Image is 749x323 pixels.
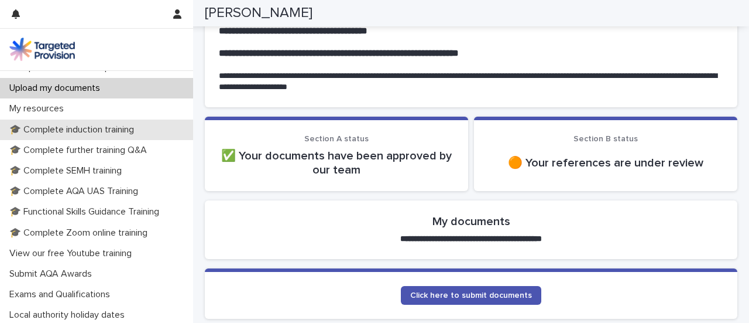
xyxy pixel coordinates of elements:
[5,206,169,217] p: 🎓 Functional Skills Guidance Training
[432,215,510,229] h2: My documents
[5,186,147,197] p: 🎓 Complete AQA UAS Training
[5,268,101,280] p: Submit AQA Awards
[401,286,541,305] a: Click here to submit documents
[5,310,134,321] p: Local authority holiday dates
[573,135,638,143] span: Section B status
[488,156,723,170] p: 🟠 Your references are under review
[5,165,131,176] p: 🎓 Complete SEMH training
[304,135,369,143] span: Section A status
[219,149,454,177] p: ✅ Your documents have been approved by our team
[5,145,156,156] p: 🎓 Complete further training Q&A
[9,38,75,61] img: M5nRWzHhSzIhMunXDL62
[5,248,141,259] p: View our free Youtube training
[5,83,109,94] p: Upload my documents
[5,103,73,114] p: My resources
[205,5,312,22] h2: [PERSON_NAME]
[5,124,143,135] p: 🎓 Complete induction training
[5,289,119,300] p: Exams and Qualifications
[5,227,157,239] p: 🎓 Complete Zoom online training
[410,291,532,300] span: Click here to submit documents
